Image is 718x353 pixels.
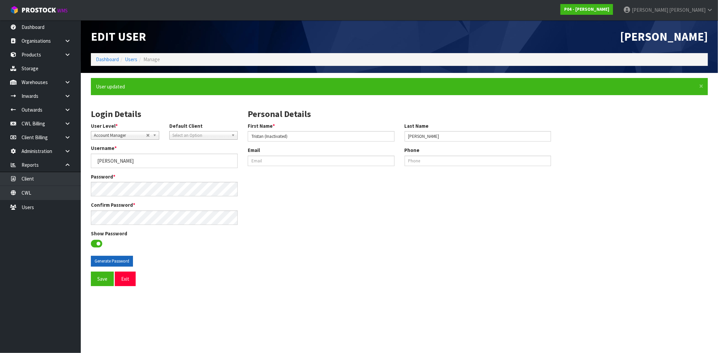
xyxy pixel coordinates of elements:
label: First Name [248,122,275,129]
small: WMS [57,7,68,14]
label: Confirm Password [91,201,135,208]
span: User updated [96,83,125,90]
span: Manage [143,56,160,63]
button: Generate Password [91,256,133,267]
span: Account Manager [94,131,146,140]
h3: Personal Details [248,109,551,119]
label: Phone [405,147,420,154]
input: Email [248,156,395,166]
input: Username [91,154,238,168]
label: Username [91,145,117,152]
a: Dashboard [96,56,119,63]
span: [PERSON_NAME] [620,29,708,44]
h3: Login Details [91,109,238,119]
label: Last Name [405,122,429,129]
input: Last Name [405,131,551,142]
label: Email [248,147,260,154]
a: Users [125,56,137,63]
span: [PERSON_NAME] [632,7,668,13]
strong: P04 - [PERSON_NAME] [564,6,609,12]
input: Phone [405,156,551,166]
label: Show Password [91,230,127,237]
img: cube-alt.png [10,6,19,14]
span: Select an Option [172,131,229,140]
span: [PERSON_NAME] [669,7,706,13]
span: ProStock [22,6,56,14]
button: Save [91,272,114,286]
label: Default Client [169,122,203,129]
a: P04 - [PERSON_NAME] [560,4,613,15]
span: × [699,81,703,91]
span: Edit User [91,29,146,44]
label: User Level [91,122,118,129]
input: First Name [248,131,395,142]
label: Password [91,173,115,180]
button: Exit [115,272,136,286]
